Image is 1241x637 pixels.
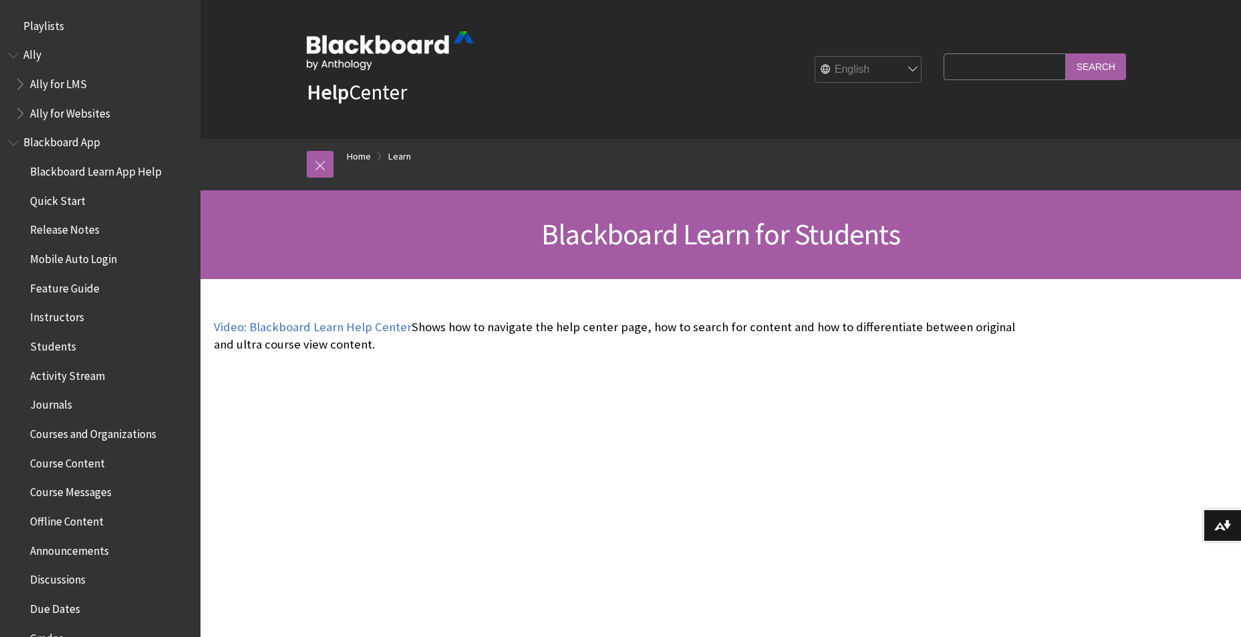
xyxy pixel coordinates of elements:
[30,365,105,383] span: Activity Stream
[30,568,86,586] span: Discussions
[30,190,86,208] span: Quick Start
[541,216,900,252] span: Blackboard Learn for Students
[30,394,72,412] span: Journals
[30,248,117,266] span: Mobile Auto Login
[30,102,110,120] span: Ally for Websites
[23,44,41,62] span: Ally
[307,31,474,70] img: Blackboard by Anthology
[30,219,100,237] span: Release Notes
[30,452,105,470] span: Course Content
[30,598,80,616] span: Due Dates
[30,423,156,441] span: Courses and Organizations
[815,57,922,83] select: Site Language Selector
[30,335,76,353] span: Students
[30,73,87,91] span: Ally for LMS
[30,277,100,295] span: Feature Guide
[214,319,412,335] a: Video: Blackboard Learn Help Center
[307,79,407,105] a: HelpCenter
[1066,53,1126,79] input: Search
[30,481,112,499] span: Course Messages
[23,132,100,150] span: Blackboard App
[8,44,192,125] nav: Book outline for Anthology Ally Help
[307,79,349,105] strong: Help
[347,148,371,165] a: Home
[214,318,1030,353] p: Shows how to navigate the help center page, how to search for content and how to differentiate be...
[23,15,64,33] span: Playlists
[30,306,84,325] span: Instructors
[30,540,109,558] span: Announcements
[30,160,162,178] span: Blackboard Learn App Help
[30,510,104,528] span: Offline Content
[8,15,192,37] nav: Book outline for Playlists
[388,148,411,165] a: Learn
